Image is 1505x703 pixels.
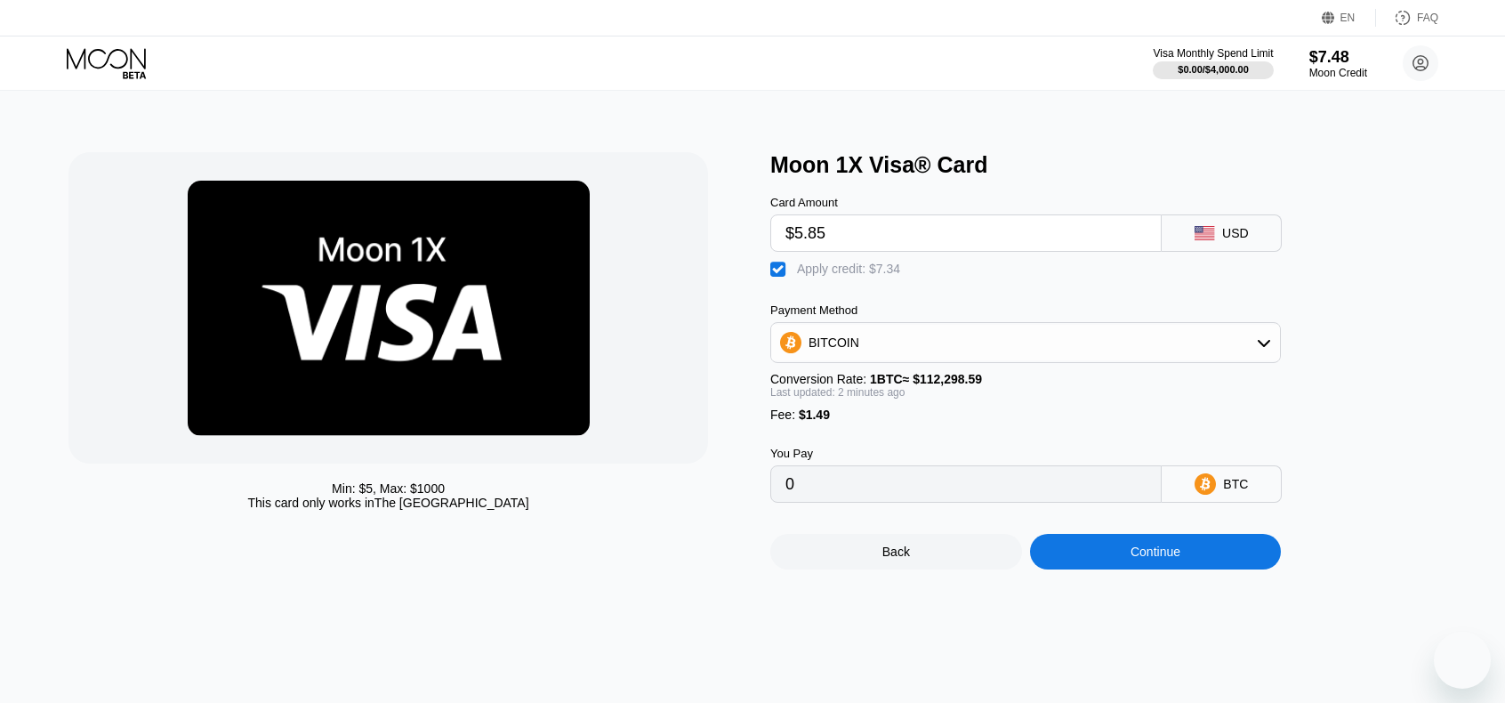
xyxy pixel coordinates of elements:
div: EN [1340,12,1356,24]
div: Fee : [770,408,1281,422]
div: FAQ [1376,9,1438,27]
input: $0.00 [785,215,1147,251]
div: Conversion Rate: [770,372,1281,386]
div: Payment Method [770,303,1281,317]
div: Apply credit: $7.34 [797,262,900,276]
div: $7.48 [1309,48,1367,67]
div: Moon 1X Visa® Card [770,152,1454,178]
div: Continue [1030,534,1282,570]
div: FAQ [1417,12,1438,24]
div: Last updated: 2 minutes ago [770,386,1281,399]
div: Visa Monthly Spend Limit$0.00/$4,000.00 [1153,47,1273,79]
div: USD [1222,226,1249,240]
div: Back [770,534,1022,570]
div: Moon Credit [1309,67,1367,79]
div: BITCOIN [771,325,1280,360]
div: This card only works in The [GEOGRAPHIC_DATA] [247,496,528,510]
div: Card Amount [770,196,1162,209]
iframe: Button to launch messaging window [1434,632,1491,689]
div: You Pay [770,447,1162,460]
div: $0.00 / $4,000.00 [1178,64,1249,75]
div: Min: $ 5 , Max: $ 1000 [332,481,445,496]
span: 1 BTC ≈ $112,298.59 [870,372,982,386]
div: $7.48Moon Credit [1309,48,1367,79]
div: Visa Monthly Spend Limit [1153,47,1273,60]
div: Continue [1131,545,1180,559]
span: $1.49 [799,408,830,422]
div:  [770,261,788,279]
div: Back [882,545,910,559]
div: BITCOIN [809,335,859,350]
div: EN [1322,9,1376,27]
div: BTC [1223,477,1248,491]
